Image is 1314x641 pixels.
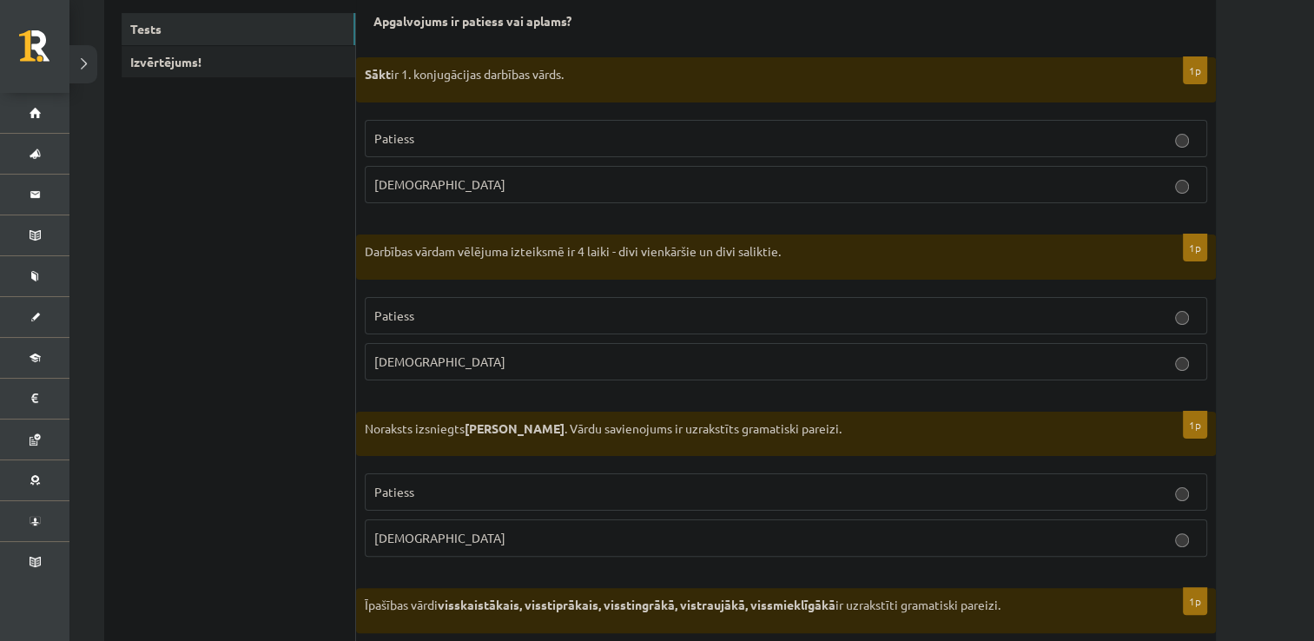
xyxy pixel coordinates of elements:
p: 1p [1183,56,1207,84]
strong: [PERSON_NAME] [465,420,565,436]
input: [DEMOGRAPHIC_DATA] [1175,357,1189,371]
p: 1p [1183,411,1207,439]
p: 1p [1183,587,1207,615]
span: [DEMOGRAPHIC_DATA] [374,530,505,545]
input: Patiess [1175,487,1189,501]
span: Patiess [374,307,414,323]
p: Noraksts izsniegts . Vārdu savienojums ir uzrakstīts gramatiski pareizi. [365,420,1120,438]
input: [DEMOGRAPHIC_DATA] [1175,180,1189,194]
p: Īpašības vārdi ir uzrakstīti gramatiski pareizi. [365,597,1120,614]
p: 1p [1183,234,1207,261]
a: Izvērtējums! [122,46,355,78]
input: Patiess [1175,311,1189,325]
span: Patiess [374,484,414,499]
strong: Apgalvojums ir patiess vai aplams? [373,13,571,29]
span: [DEMOGRAPHIC_DATA] [374,176,505,192]
strong: Sākt [365,66,391,82]
span: [DEMOGRAPHIC_DATA] [374,354,505,369]
p: Darbības vārdam vēlējuma izteiksmē ir 4 laiki - divi vienkāršie un divi saliktie. [365,243,1120,261]
a: Rīgas 1. Tālmācības vidusskola [19,30,69,74]
strong: visskaistākais, visstiprākais, visstingrākā, vistraujākā, vissmieklīgākā [438,597,835,612]
input: [DEMOGRAPHIC_DATA] [1175,533,1189,547]
input: Patiess [1175,134,1189,148]
span: Patiess [374,130,414,146]
p: ir 1. konjugācijas darbības vārds. [365,66,1120,83]
a: Tests [122,13,355,45]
